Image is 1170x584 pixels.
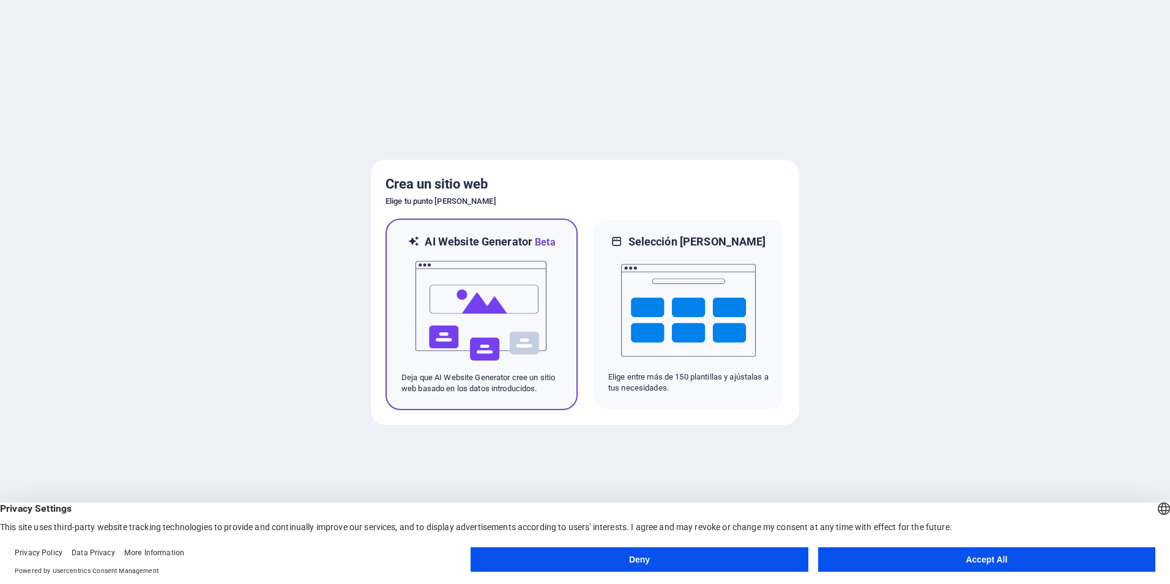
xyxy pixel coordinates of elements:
div: Selección [PERSON_NAME]Elige entre más de 150 plantillas y ajústalas a tus necesidades. [592,219,784,410]
p: Elige entre más de 150 plantillas y ajústalas a tus necesidades. [608,372,769,394]
span: Beta [532,236,556,248]
h6: Selección [PERSON_NAME] [628,234,766,249]
img: ai [414,250,549,372]
div: AI Website GeneratorBetaaiDeja que AI Website Generator cree un sitio web basado en los datos int... [386,219,578,410]
h6: AI Website Generator [425,234,555,250]
h6: Elige tu punto [PERSON_NAME] [386,194,784,209]
h5: Crea un sitio web [386,174,784,194]
p: Deja que AI Website Generator cree un sitio web basado en los datos introducidos. [401,372,562,394]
